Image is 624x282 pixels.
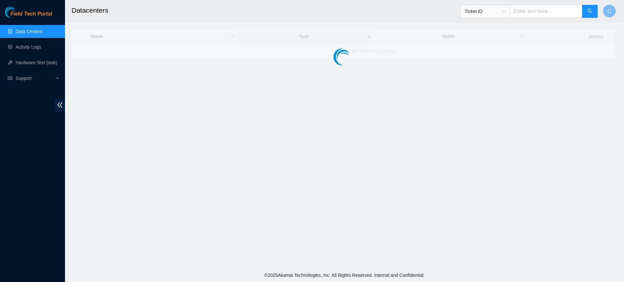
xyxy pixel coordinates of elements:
a: Activity Logs [16,44,41,50]
span: Ticket ID [465,6,506,16]
span: double-left [55,99,65,111]
footer: © 2025 Akamai Technologies, Inc. All Rights Reserved. Internal and Confidential. [65,268,624,282]
span: C [607,7,611,15]
button: search [582,5,598,18]
a: Akamai TechnologiesField Tech Portal [5,12,52,20]
img: Akamai Technologies [5,6,33,18]
span: read [8,76,12,80]
a: Data Centers [16,29,42,34]
span: Field Tech Portal [10,11,52,17]
span: Support [16,72,54,85]
a: Hardware Test (isok) [16,60,57,65]
input: Enter text here... [510,5,582,18]
button: C [603,5,616,18]
span: search [587,8,592,15]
